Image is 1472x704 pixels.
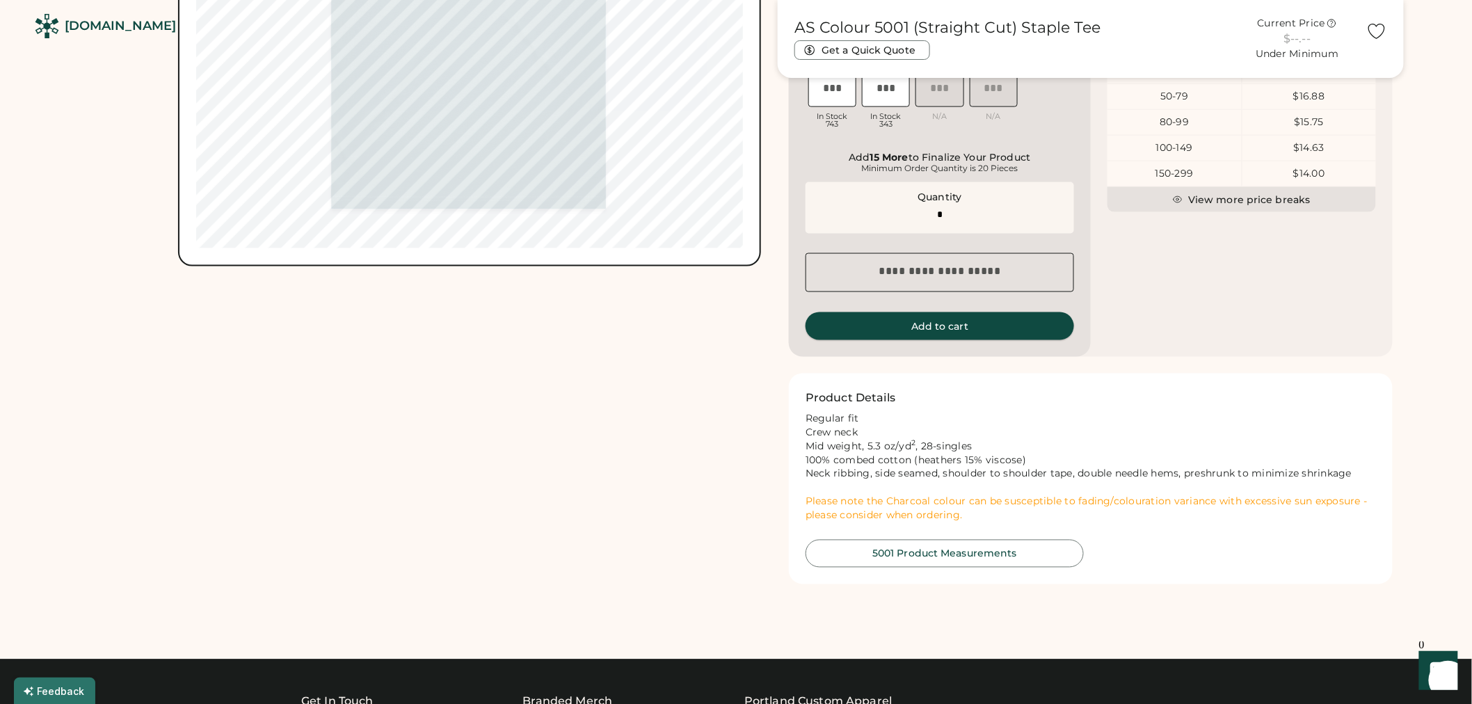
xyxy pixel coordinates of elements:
div: N/A [970,113,1018,120]
div: Current Price [1258,17,1325,31]
div: Under Minimum [1256,47,1338,61]
div: $14.00 [1242,167,1377,181]
font: Please note the Charcoal colour can be susceptible to fading/colouration variance with excessive ... [806,495,1370,522]
div: 80-99 [1107,115,1242,129]
div: Regular fit Crew neck Mid weight, 5.3 oz/yd , 28-singles 100% combed cotton (heathers 15% viscose... [806,413,1376,523]
img: Rendered Logo - Screens [35,14,59,38]
div: Minimum Order Quantity is 20 Pieces [810,163,1070,174]
div: [DOMAIN_NAME] [65,17,176,35]
button: Add to cart [806,312,1074,340]
div: 50-79 [1107,90,1242,104]
div: Add to Finalize Your Product [810,152,1070,163]
h2: Product Details [806,390,895,407]
strong: 15 More [870,151,909,163]
sup: 2 [911,439,915,448]
button: 5001 Product Measurements [806,540,1084,568]
div: 150-299 [1107,167,1242,181]
div: $--.-- [1236,31,1358,47]
div: $15.75 [1242,115,1377,129]
div: In Stock 743 [808,113,856,128]
div: In Stock 343 [862,113,910,128]
div: 100-149 [1107,141,1242,155]
button: Get a Quick Quote [794,40,930,60]
div: Quantity [918,191,962,205]
h1: AS Colour 5001 (Straight Cut) Staple Tee [794,18,1101,38]
div: $14.63 [1242,141,1377,155]
div: $16.88 [1242,90,1377,104]
button: View more price breaks [1107,187,1376,212]
div: N/A [915,113,963,120]
iframe: Front Chat [1406,641,1466,701]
